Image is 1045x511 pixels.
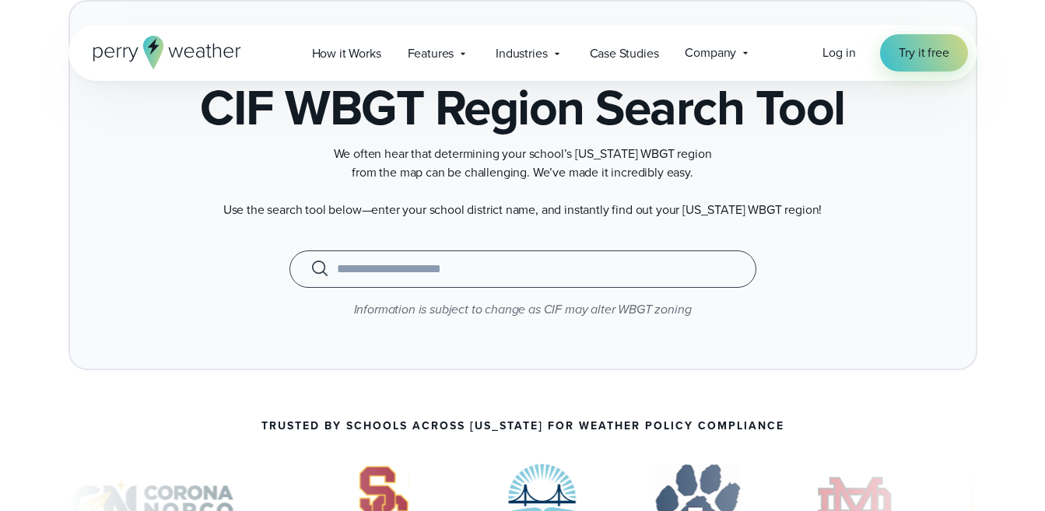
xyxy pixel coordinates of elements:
span: Case Studies [590,44,659,63]
span: Log in [822,44,855,61]
p: Use the search tool below—enter your school district name, and instantly find out your [US_STATE]... [212,201,834,219]
a: Try it free [880,34,967,72]
a: How it Works [299,37,395,69]
span: How it Works [312,44,381,63]
span: Features [408,44,454,63]
a: Log in [822,44,855,62]
span: Try it free [899,44,949,62]
h1: CIF WBGT Region Search Tool [200,82,845,132]
p: We often hear that determining your school’s [US_STATE] WBGT region from the map can be challengi... [212,145,834,182]
p: Trusted by Schools Across [US_STATE] for Weather Policy Compliance [261,420,784,432]
span: Industries [496,44,547,63]
span: Company [685,44,736,62]
p: Information is subject to change as CIF may alter WBGT zoning [114,300,932,319]
a: Case Studies [577,37,672,69]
